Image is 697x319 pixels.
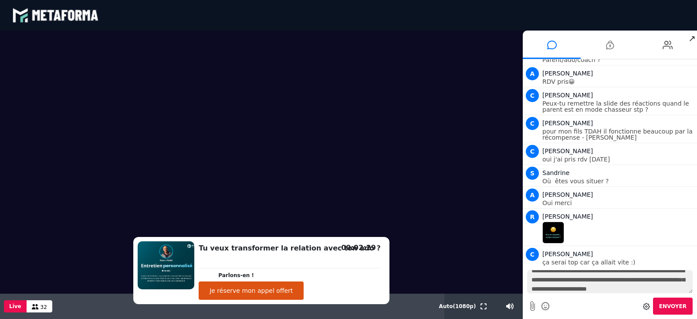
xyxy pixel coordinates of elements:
[526,167,539,180] span: S
[542,128,695,141] p: pour mon fils TDAH il fonctionne beaucoup par la récompense - [PERSON_NAME]
[41,304,47,310] span: 32
[542,120,593,127] span: [PERSON_NAME]
[526,248,539,261] span: C
[542,70,593,77] span: [PERSON_NAME]
[526,210,539,223] span: R
[542,259,695,265] p: ça serai top car ça allait vite :)
[526,145,539,158] span: C
[542,100,695,113] p: Peux-tu remettre la slide des réactions quand le parent est en mode chasseur stp ?
[218,271,381,279] p: Parlons-en !
[542,178,695,184] p: Où êtes vous situer ?
[526,189,539,202] span: A
[199,281,304,300] button: Je réserve mon appel offert
[542,222,564,244] img: 1759867929075-qmfxDZs338AGGFpVhsi2IA3sFf2uSNjz.png
[542,213,593,220] span: [PERSON_NAME]
[138,241,194,289] img: 1758038531972-o0Ap4NrQxVqGxJXMj58z1kqfcv6A6DSU.jpeg
[341,244,376,252] span: 00:02:29
[542,156,695,162] p: oui j'ai pris rdv [DATE]
[542,92,593,99] span: [PERSON_NAME]
[659,303,687,309] span: Envoyer
[199,243,381,254] h2: Tu veux transformer la relation avec ton ado ?
[542,250,593,257] span: [PERSON_NAME]
[687,31,697,46] span: ↗
[542,200,695,206] p: Oui merci
[542,79,695,85] p: RDV pris😀
[439,303,476,309] span: Auto ( 1080 p)
[526,117,539,130] span: C
[542,169,569,176] span: Sandrine
[4,300,27,312] button: Live
[542,51,695,63] p: Comment les accompagnements se font ? Parent/ado/coach ?
[542,191,593,198] span: [PERSON_NAME]
[526,67,539,80] span: A
[526,89,539,102] span: C
[653,298,693,315] button: Envoyer
[437,294,478,319] button: Auto(1080p)
[542,147,593,154] span: [PERSON_NAME]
